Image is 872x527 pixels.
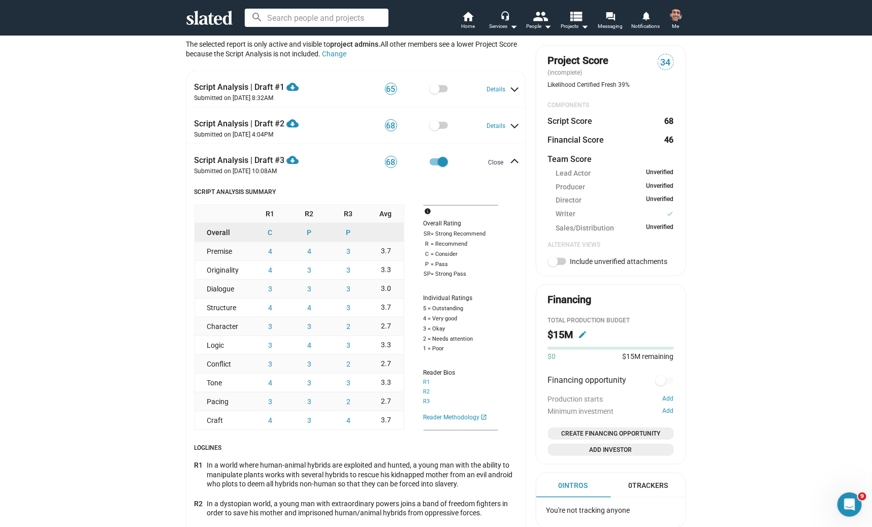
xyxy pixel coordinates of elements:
button: 3 [251,280,290,298]
span: Project Score [548,54,609,68]
span: Unverified [647,223,674,233]
span: Unverified [647,195,674,205]
div: Financing [548,293,592,307]
button: 3 [290,374,329,392]
div: = Strong Pass [424,271,498,278]
button: Change [322,50,347,58]
span: 9 [858,492,866,501]
button: 4 [290,299,329,317]
span: $0 [548,352,556,361]
div: 3.0 [368,280,404,298]
mat-expansion-panel-header: Script Analysis | Draft #2Submitted on [DATE] 4:04PM68Details [186,107,526,144]
button: 3 [329,242,368,260]
button: P [290,223,329,242]
span: SP [424,271,431,278]
div: 2.7 [368,355,404,373]
button: 3 [251,317,290,336]
button: Close [489,159,516,167]
button: 3 [329,374,368,392]
div: Conflict [195,355,251,373]
div: Reader Bios [424,369,498,377]
button: 3 [251,392,290,411]
div: R1 [251,205,290,223]
mat-icon: people [533,9,547,23]
span: 68 [385,121,397,131]
span: project admins. [331,40,381,48]
div: All other members see a lower Project Score because the Script Analysis is not included. [186,27,526,71]
div: Script Analysis | Draft #1 [195,76,344,92]
div: 2.7 [368,392,404,411]
mat-icon: arrow_drop_down [542,20,554,32]
mat-icon: headset_mic [500,11,509,20]
p: Submitted on [DATE] 4:04PM [195,131,344,139]
span: The selected report is only active and visible to [186,40,381,48]
div: Tone [195,374,251,392]
span: Notifications [632,20,660,32]
mat-icon: info [425,207,437,219]
button: C [251,223,290,242]
span: Minimum investment [548,407,614,415]
span: Producer [556,182,586,192]
div: 3.7 [368,411,404,430]
span: Me [672,20,680,32]
div: Dialogue [195,280,251,298]
span: Home [461,20,475,32]
span: $15M remaining [623,352,674,360]
button: 3 [329,261,368,279]
button: Add [663,395,674,403]
iframe: Intercom live chat [837,492,862,517]
button: R3 [424,398,430,406]
span: Lead Actor [556,169,591,178]
span: SR [424,230,431,238]
button: Add [663,407,674,415]
button: P [329,223,368,242]
div: = Consider [424,250,498,258]
mat-icon: edit [578,330,587,339]
button: Services [486,10,522,32]
button: 3 [329,299,368,317]
button: 4 [251,374,290,392]
div: R3 [329,205,368,223]
div: = Strong Recommend [424,230,498,238]
dd: 46 [664,135,674,145]
div: Character [195,317,251,336]
a: Home [450,10,486,32]
mat-icon: notifications [641,11,651,20]
button: 3 [251,336,290,354]
mat-icon: arrow_drop_down [578,20,591,32]
div: 5 = Outstanding [424,305,498,313]
div: People [527,20,552,32]
span: C [424,250,431,258]
span: 34 [658,56,673,70]
button: Details [487,86,518,94]
button: Open add investor dialog [548,444,674,456]
input: Search people and projects [245,9,389,27]
div: Logic [195,336,251,354]
div: COMPONENTS [548,102,674,110]
div: 1 = Poor [424,345,498,353]
button: 4 [251,242,290,260]
button: Alfie RustomMe [664,7,688,34]
div: Avg [368,205,404,223]
div: In a world where human-animal hybrids are exploited and hunted, a young man with the ability to m... [207,460,518,489]
button: 3 [290,280,329,298]
span: R [424,240,431,248]
div: Script Analysis | Draft #2 [195,112,344,129]
dt: Script Score [548,116,593,126]
div: You're not tracking anyone [538,498,684,523]
div: Loglines [195,444,518,460]
button: 4 [251,411,290,430]
span: Unverified [647,169,674,178]
div: 2.7 [368,317,404,336]
div: Originality [195,261,251,279]
div: Individual Ratings [424,294,498,303]
div: 3 = Okay [424,325,498,333]
mat-icon: forum [605,11,615,21]
div: 0 Intros [559,481,588,490]
div: Craft [195,411,251,430]
mat-icon: cloud_download [287,117,299,129]
div: 2 = Needs attention [424,335,498,343]
button: 2 [329,355,368,373]
button: Edit budget [574,326,591,343]
mat-expansion-panel-header: Script Analysis | Draft #3Submitted on [DATE] 10:08AM68Close [186,144,526,180]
